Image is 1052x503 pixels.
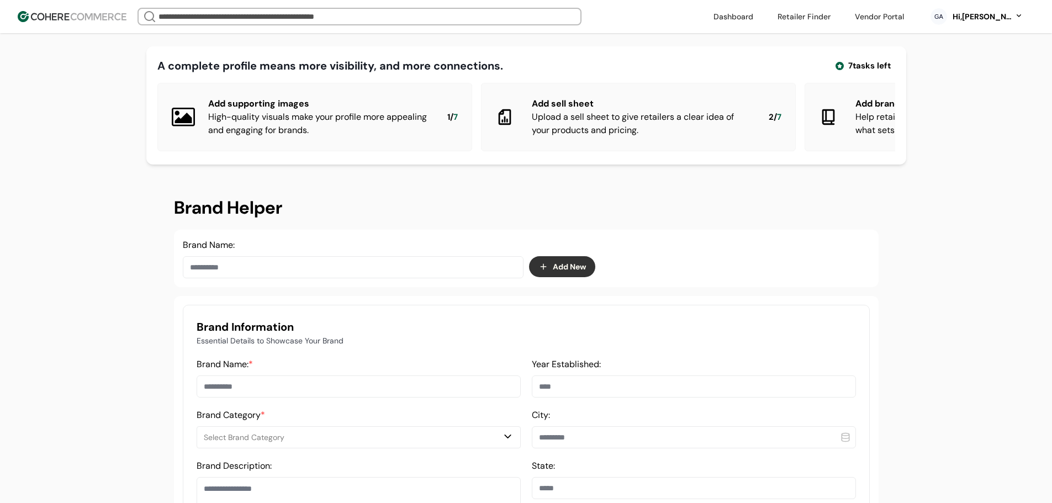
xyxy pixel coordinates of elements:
[197,335,856,347] p: Essential Details to Showcase Your Brand
[208,110,430,137] div: High-quality visuals make your profile more appealing and engaging for brands.
[197,319,856,335] h3: Brand Information
[18,11,126,22] img: Cohere Logo
[951,11,1012,23] div: Hi, [PERSON_NAME]
[447,111,450,124] span: 1
[183,239,235,251] label: Brand Name:
[774,111,777,124] span: /
[532,358,601,370] label: Year Established:
[532,460,555,472] label: State:
[197,409,265,421] label: Brand Category
[197,460,272,472] label: Brand Description:
[529,256,595,277] button: Add New
[951,11,1023,23] button: Hi,[PERSON_NAME]
[532,110,751,137] div: Upload a sell sheet to give retailers a clear idea of your products and pricing.
[197,358,253,370] label: Brand Name:
[157,57,503,74] div: A complete profile means more visibility, and more connections.
[777,111,781,124] span: 7
[532,97,751,110] div: Add sell sheet
[450,111,453,124] span: /
[769,111,774,124] span: 2
[208,97,430,110] div: Add supporting images
[453,111,458,124] span: 7
[848,60,891,72] span: 7 tasks left
[532,409,550,421] label: City:
[174,194,879,221] h2: Brand Helper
